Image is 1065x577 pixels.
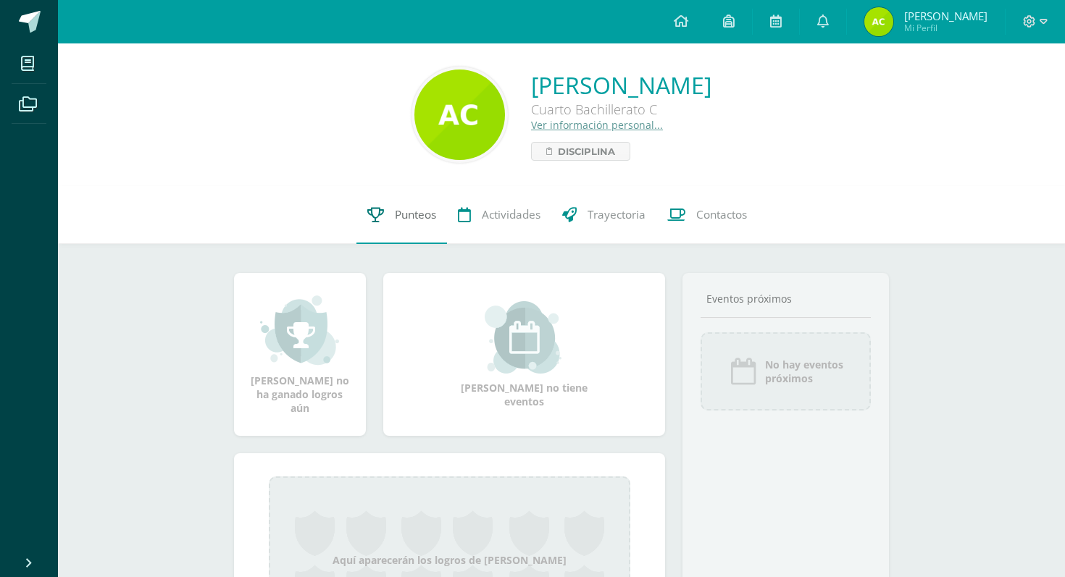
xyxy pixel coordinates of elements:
div: [PERSON_NAME] no tiene eventos [451,301,596,408]
div: Cuarto Bachillerato C [531,101,711,118]
div: Eventos próximos [701,292,872,306]
a: Punteos [356,186,447,244]
a: Disciplina [531,142,630,161]
img: achievement_small.png [260,294,339,366]
img: 0109b5f4d29d4344118d0bc923e71fde.png [414,70,505,160]
span: Mi Perfil [904,22,987,34]
a: Actividades [447,186,551,244]
span: Contactos [696,207,747,222]
span: [PERSON_NAME] [904,9,987,23]
span: Punteos [395,207,436,222]
a: Contactos [656,186,758,244]
div: [PERSON_NAME] no ha ganado logros aún [248,294,351,415]
span: No hay eventos próximos [765,358,843,385]
a: Trayectoria [551,186,656,244]
span: Disciplina [558,143,615,160]
img: event_small.png [485,301,564,374]
img: 565f612b4c0557130ba65bee090c7f28.png [864,7,893,36]
span: Trayectoria [588,207,646,222]
a: Ver información personal... [531,118,663,132]
span: Actividades [482,207,540,222]
img: event_icon.png [729,357,758,386]
a: [PERSON_NAME] [531,70,711,101]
